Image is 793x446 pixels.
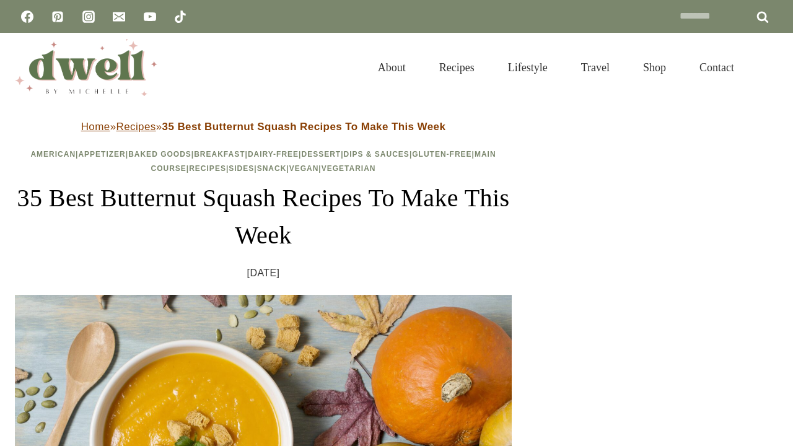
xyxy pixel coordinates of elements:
span: | | | | | | | | | | | | | [30,150,496,173]
a: Contact [683,46,751,89]
a: Vegan [289,164,319,173]
a: Dessert [301,150,341,159]
a: About [361,46,423,89]
a: YouTube [138,4,162,29]
a: Pinterest [45,4,70,29]
a: Lifestyle [491,46,564,89]
a: Dips & Sauces [344,150,410,159]
a: Gluten-Free [412,150,471,159]
h1: 35 Best Butternut Squash Recipes To Make This Week [15,180,512,254]
a: Vegetarian [322,164,376,173]
a: Travel [564,46,626,89]
span: » » [81,121,446,133]
button: View Search Form [757,57,778,78]
a: Recipes [189,164,226,173]
a: Dairy-Free [248,150,299,159]
strong: 35 Best Butternut Squash Recipes To Make This Week [162,121,446,133]
a: Facebook [15,4,40,29]
a: Snack [257,164,287,173]
a: Shop [626,46,683,89]
a: Breakfast [194,150,245,159]
a: Recipes [423,46,491,89]
a: Instagram [76,4,101,29]
a: Appetizer [78,150,125,159]
a: Baked Goods [128,150,191,159]
img: DWELL by michelle [15,39,157,96]
a: Email [107,4,131,29]
a: Home [81,121,110,133]
a: Recipes [116,121,156,133]
time: [DATE] [247,264,280,282]
nav: Primary Navigation [361,46,751,89]
a: TikTok [168,4,193,29]
a: Sides [229,164,254,173]
a: American [30,150,76,159]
